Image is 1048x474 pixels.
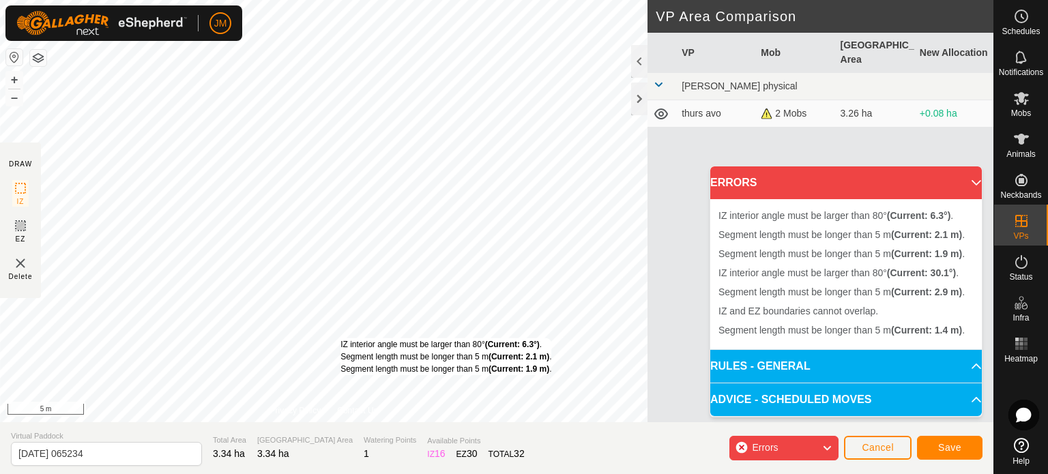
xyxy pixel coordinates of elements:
b: (Current: 2.1 m) [891,229,962,240]
button: Reset Map [6,49,23,65]
span: 32 [514,448,525,459]
span: IZ [17,196,25,207]
div: 2 Mobs [761,106,829,121]
b: (Current: 30.1°) [887,267,956,278]
span: Segment length must be longer than 5 m . [718,325,965,336]
span: Mobs [1011,109,1031,117]
span: Watering Points [364,434,416,446]
span: 16 [435,448,446,459]
th: [GEOGRAPHIC_DATA] Area [835,33,914,73]
button: Save [917,436,982,460]
b: (Current: 6.3°) [485,340,540,349]
b: (Current: 1.4 m) [891,325,962,336]
span: [PERSON_NAME] physical [682,80,798,91]
span: RULES - GENERAL [710,358,811,374]
b: (Current: 2.9 m) [891,286,962,297]
h2: VP Area Comparison [656,8,993,25]
div: TOTAL [489,447,525,461]
b: (Current: 2.1 m) [489,352,549,361]
span: Virtual Paddock [11,430,202,442]
button: – [6,89,23,106]
span: 30 [467,448,478,459]
th: New Allocation [914,33,993,73]
th: VP [676,33,755,73]
span: Segment length must be longer than 5 m . [718,248,965,259]
span: Errors [752,442,778,453]
span: Animals [1006,150,1036,158]
div: IZ interior angle must be larger than 80° . Segment length must be longer than 5 m . Segment leng... [340,338,551,375]
div: IZ [427,447,445,461]
img: Gallagher Logo [16,11,187,35]
span: Infra [1013,314,1029,322]
span: Available Points [427,435,524,447]
button: Map Layers [30,50,46,66]
b: (Current: 1.9 m) [489,364,549,374]
p-accordion-content: ERRORS [710,199,982,349]
td: thurs avo [676,100,755,128]
span: Notifications [999,68,1043,76]
span: JM [214,16,227,31]
div: DRAW [9,159,32,169]
div: EZ [456,447,478,461]
p-accordion-header: ADVICE - SCHEDULED MOVES [710,383,982,416]
span: 3.34 ha [213,448,245,459]
td: +0.08 ha [914,100,993,128]
span: EZ [16,234,26,244]
span: 3.34 ha [257,448,289,459]
p-accordion-header: RULES - GENERAL [710,350,982,383]
span: IZ interior angle must be larger than 80° . [718,267,959,278]
span: Delete [9,271,33,282]
span: Heatmap [1004,355,1038,363]
b: (Current: 1.9 m) [891,248,962,259]
span: IZ interior angle must be larger than 80° . [718,210,953,221]
span: ADVICE - SCHEDULED MOVES [710,391,871,408]
button: + [6,72,23,88]
a: Privacy Policy [270,404,321,417]
span: 1 [364,448,369,459]
span: VPs [1013,232,1028,240]
span: Segment length must be longer than 5 m . [718,229,965,240]
span: Neckbands [1000,191,1041,199]
span: Status [1009,273,1032,281]
span: ERRORS [710,175,757,191]
span: Schedules [1002,27,1040,35]
b: (Current: 6.3°) [887,210,951,221]
span: [GEOGRAPHIC_DATA] Area [257,434,353,446]
span: Cancel [862,442,894,453]
a: Contact Us [337,404,377,417]
p-accordion-header: ERRORS [710,166,982,199]
button: Cancel [844,436,912,460]
span: Segment length must be longer than 5 m . [718,286,965,297]
a: Help [994,432,1048,471]
span: Help [1013,457,1030,465]
td: 3.26 ha [835,100,914,128]
th: Mob [755,33,834,73]
img: VP [12,255,29,271]
span: Total Area [213,434,246,446]
span: Save [938,442,961,453]
span: IZ and EZ boundaries cannot overlap. [718,306,878,316]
